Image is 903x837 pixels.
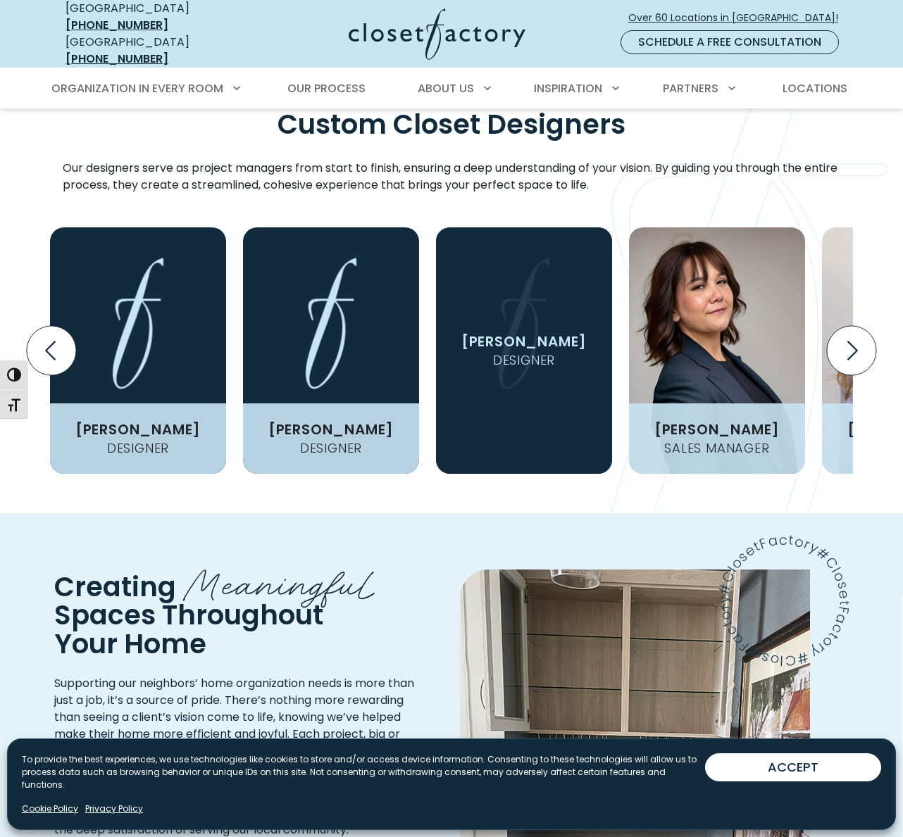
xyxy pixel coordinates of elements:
img: Alexandrea-Ali-Pagano headshot [629,227,805,474]
a: Schedule a Free Consultation [621,30,839,54]
p: To provide the best experiences, we use technologies like cookies to store and/or access device i... [22,753,705,791]
span: Spaces Throughout [54,597,323,634]
h4: Sales Manager [659,442,775,455]
h4: Designer [294,442,368,455]
button: Next slide [821,320,882,381]
h3: [PERSON_NAME] [456,334,592,348]
span: Our Process [287,80,366,96]
button: ACCEPT [705,753,881,781]
h3: [PERSON_NAME] [263,422,399,436]
span: Custom Closet Designers [278,106,625,143]
div: [GEOGRAPHIC_DATA] [66,34,238,68]
span: Inspiration [534,80,602,96]
span: About Us [418,80,474,96]
img: Chai Janvier [243,227,419,474]
h4: Designer [487,354,561,367]
p: Supporting our neighbors’ home organization needs is more than just a job, it’s a source of pride... [54,675,421,760]
p: Our designers serve as project managers from start to finish, ensuring a deep understanding of yo... [63,160,840,194]
img: Closet Factory Logo [349,8,525,60]
a: Privacy Policy [85,803,143,815]
span: Your Home [54,625,206,662]
span: Meaningful [183,553,376,609]
nav: Primary Menu [42,69,861,108]
a: [PHONE_NUMBER] [66,51,168,67]
span: Organization in Every Room [51,80,223,96]
h3: [PERSON_NAME] [70,422,206,436]
h4: Designer [101,442,175,455]
a: Over 60 Locations in [GEOGRAPHIC_DATA]! [628,6,850,30]
a: [PHONE_NUMBER] [66,17,168,33]
button: Previous slide [21,320,82,381]
img: Alexandra Cafiero [50,227,226,474]
h3: [PERSON_NAME] [649,422,785,436]
a: Cookie Policy [22,803,78,815]
span: Partners [663,80,718,96]
span: Creating [54,568,176,605]
span: Locations [783,80,847,96]
span: Over 60 Locations in [GEOGRAPHIC_DATA]! [628,11,849,25]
